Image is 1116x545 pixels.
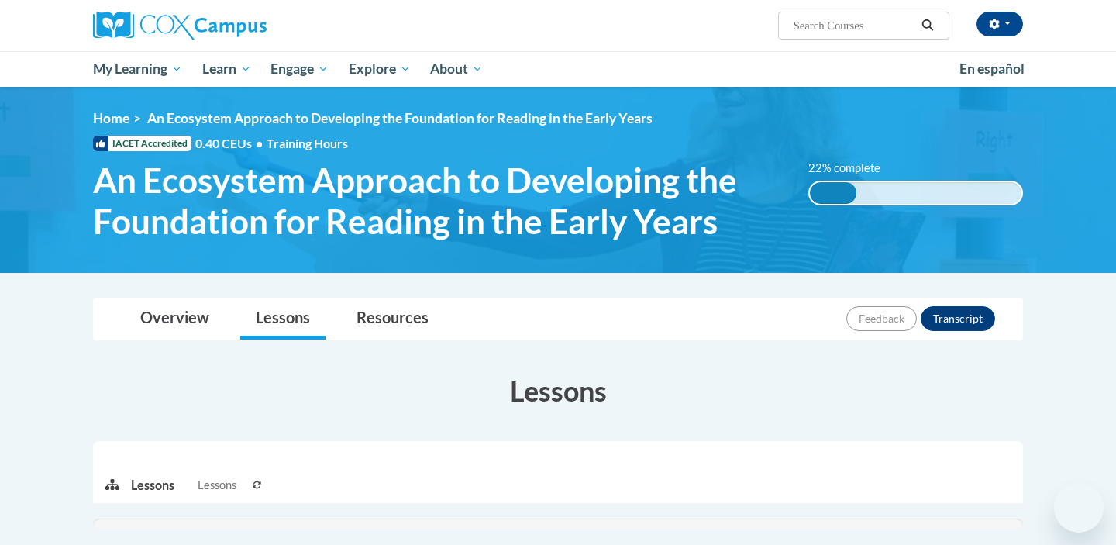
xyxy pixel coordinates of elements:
label: 22% complete [808,160,897,177]
a: About [421,51,494,87]
a: Lessons [240,298,325,340]
span: My Learning [93,60,182,78]
span: An Ecosystem Approach to Developing the Foundation for Reading in the Early Years [93,160,785,242]
a: Home [93,110,129,126]
div: 22% complete [810,182,856,204]
a: Explore [339,51,421,87]
span: Engage [270,60,329,78]
img: Cox Campus [93,12,267,40]
input: Search Courses [792,16,916,35]
a: Overview [125,298,225,340]
span: IACET Accredited [93,136,191,151]
a: Cox Campus [93,12,387,40]
a: My Learning [83,51,192,87]
button: Search [916,16,939,35]
button: Account Settings [976,12,1023,36]
a: Resources [341,298,444,340]
span: Training Hours [267,136,348,150]
a: Engage [260,51,339,87]
span: An Ecosystem Approach to Developing the Foundation for Reading in the Early Years [147,110,653,126]
span: • [256,136,263,150]
a: En español [949,53,1035,85]
span: 0.40 CEUs [195,135,267,152]
span: Lessons [198,477,236,494]
div: Main menu [70,51,1046,87]
h3: Lessons [93,371,1023,410]
button: Feedback [846,306,917,331]
span: Explore [349,60,411,78]
span: En español [959,60,1025,77]
iframe: Button to launch messaging window [1054,483,1104,533]
span: Learn [202,60,251,78]
a: Learn [192,51,261,87]
span: About [430,60,483,78]
p: Lessons [131,477,174,494]
button: Transcript [921,306,995,331]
